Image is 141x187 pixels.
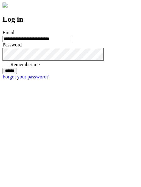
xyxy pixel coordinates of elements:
[3,74,49,79] a: Forgot your password?
[3,3,8,8] img: logo-4e3dc11c47720685a147b03b5a06dd966a58ff35d612b21f08c02c0306f2b779.png
[10,62,40,67] label: Remember me
[3,30,14,35] label: Email
[3,15,138,24] h2: Log in
[3,42,22,47] label: Password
